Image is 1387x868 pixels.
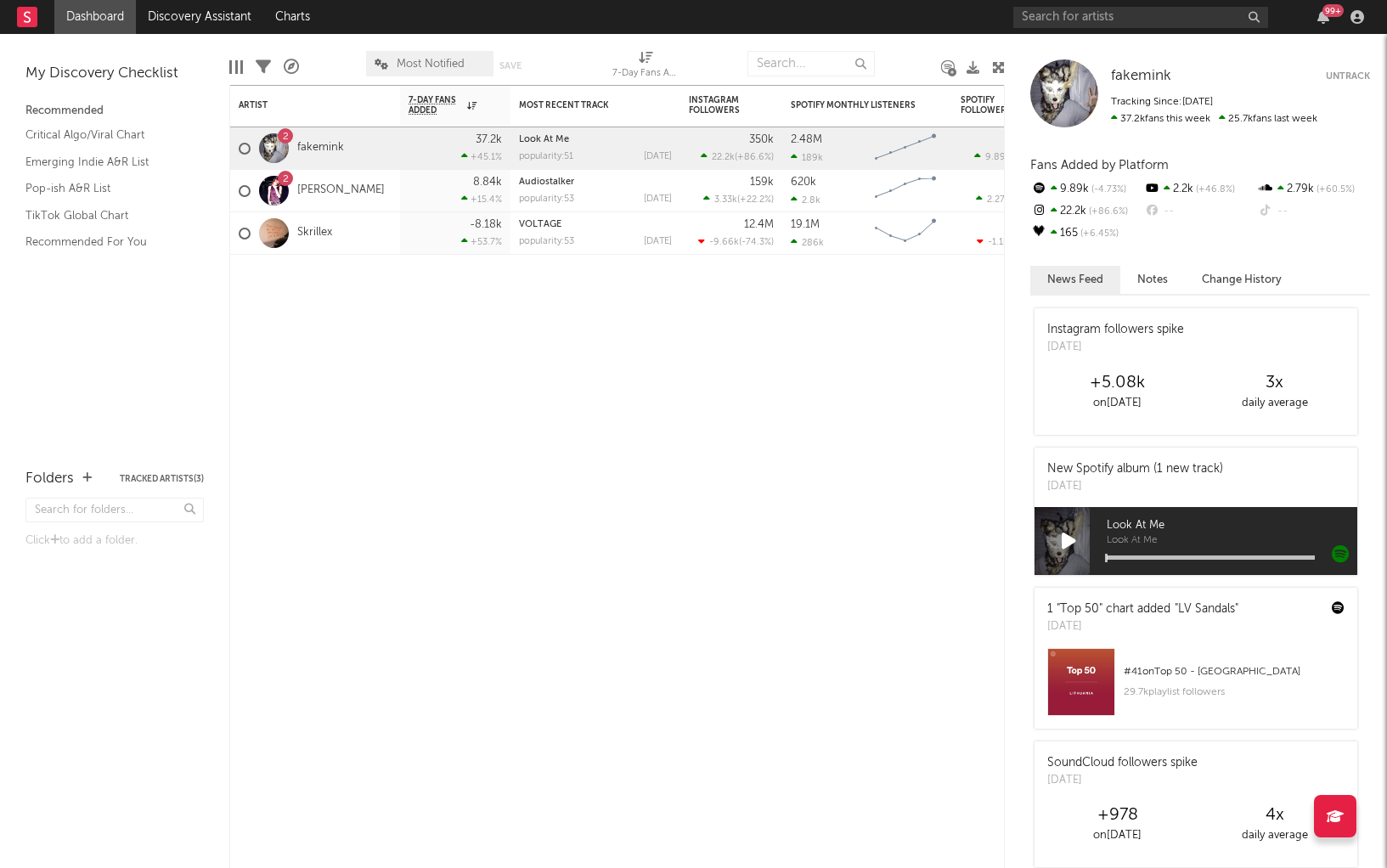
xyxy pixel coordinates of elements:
[1107,536,1357,546] span: Look At Me
[297,226,332,240] a: Skrillex
[1196,393,1353,414] div: daily average
[1030,266,1120,294] button: News Feed
[519,178,574,187] a: Audiostalker
[1047,321,1184,339] div: Instagram followers spike
[1317,10,1329,24] button: 99+
[397,59,465,70] span: Most Notified
[25,469,74,489] div: Folders
[256,42,271,92] div: Filters
[1143,178,1256,200] div: 2.2k
[25,179,187,198] a: Pop-ish A&R List
[1030,159,1169,172] span: Fans Added by Platform
[519,135,672,144] div: Look At Me
[1326,68,1370,85] button: Untrack
[229,42,243,92] div: Edit Columns
[519,220,672,229] div: VOLTAGE
[1047,772,1198,789] div: [DATE]
[519,152,573,161] div: popularity: 51
[25,101,204,121] div: Recommended
[1196,805,1353,826] div: 4 x
[1193,185,1235,194] span: +46.8 %
[740,195,771,205] span: +22.2 %
[737,153,771,162] span: +86.6 %
[744,219,774,230] div: 12.4M
[867,127,944,170] svg: Chart title
[284,42,299,92] div: A&R Pipeline
[689,95,748,116] div: Instagram Followers
[976,194,1046,205] div: ( )
[470,219,502,230] div: -8.18k
[1111,114,1210,124] span: 37.2k fans this week
[1047,478,1223,495] div: [DATE]
[1030,178,1143,200] div: 9.89k
[709,238,739,247] span: -9.66k
[409,95,463,116] span: 7-Day Fans Added
[977,236,1046,247] div: ( )
[703,194,774,205] div: ( )
[712,153,735,162] span: 22.2k
[1111,68,1171,85] a: fakemink
[1035,648,1357,729] a: #41onTop 50 - [GEOGRAPHIC_DATA]29.7kplaylist followers
[612,42,680,92] div: 7-Day Fans Added (7-Day Fans Added)
[25,64,204,84] div: My Discovery Checklist
[701,151,774,162] div: ( )
[747,51,875,76] input: Search...
[644,237,672,246] div: [DATE]
[461,151,502,162] div: +45.1 %
[25,206,187,225] a: TikTok Global Chart
[1086,207,1128,217] span: +86.6 %
[974,151,1046,162] div: ( )
[25,498,204,522] input: Search for folders...
[1039,805,1196,826] div: +978
[791,219,820,230] div: 19.1M
[25,153,187,172] a: Emerging Indie A&R List
[1111,97,1213,107] span: Tracking Since: [DATE]
[1039,373,1196,393] div: +5.08k
[1039,826,1196,846] div: on [DATE]
[1175,603,1238,615] a: "LV Sandals"
[1047,600,1238,618] div: 1 "Top 50" chart added
[1047,339,1184,356] div: [DATE]
[461,236,502,247] div: +53.7 %
[985,153,1011,162] span: 9.89k
[698,236,774,247] div: ( )
[1030,223,1143,245] div: 165
[1107,516,1357,536] span: Look At Me
[1111,69,1171,83] span: fakemink
[25,531,204,551] div: Click to add a folder.
[120,475,204,483] button: Tracked Artists(3)
[749,134,774,145] div: 350k
[1196,373,1353,393] div: 3 x
[1030,200,1143,223] div: 22.2k
[519,194,574,204] div: popularity: 53
[791,100,918,110] div: Spotify Monthly Listeners
[1143,200,1256,223] div: --
[1039,393,1196,414] div: on [DATE]
[476,134,502,145] div: 37.2k
[1314,185,1355,194] span: +60.5 %
[239,100,366,110] div: Artist
[1047,754,1198,772] div: SoundCloud followers spike
[519,100,646,110] div: Most Recent Track
[1078,229,1119,239] span: +6.45 %
[473,177,502,188] div: 8.84k
[499,61,522,70] button: Save
[791,237,824,248] div: 286k
[519,135,569,144] a: Look At Me
[988,238,1008,247] span: -1.1k
[741,238,771,247] span: -74.3 %
[1089,185,1126,194] span: -4.73 %
[612,64,680,84] div: 7-Day Fans Added (7-Day Fans Added)
[791,194,820,206] div: 2.8k
[1047,618,1238,635] div: [DATE]
[714,195,737,205] span: 3.33k
[461,194,502,205] div: +15.4 %
[1124,682,1345,702] div: 29.7k playlist followers
[644,152,672,161] div: [DATE]
[750,177,774,188] div: 159k
[1196,826,1353,846] div: daily average
[297,141,344,155] a: fakemink
[961,95,1020,116] div: Spotify Followers
[987,195,1010,205] span: 2.27k
[519,237,574,246] div: popularity: 53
